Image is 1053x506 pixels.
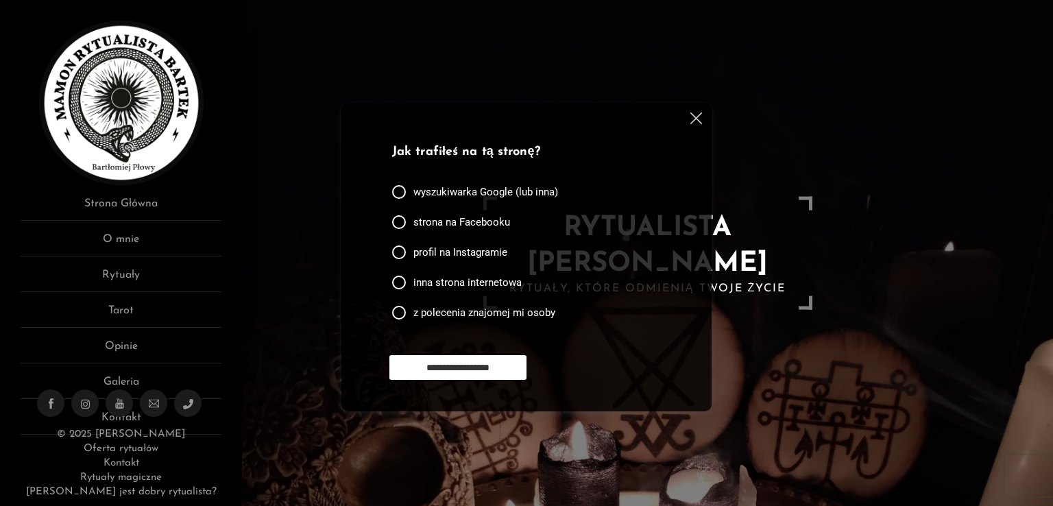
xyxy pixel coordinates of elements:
[21,231,221,256] a: O mnie
[21,267,221,292] a: Rytuały
[690,112,702,124] img: cross.svg
[392,143,655,162] p: Jak trafiłeś na tą stronę?
[39,21,204,185] img: Rytualista Bartek
[84,444,158,454] a: Oferta rytuałów
[21,338,221,363] a: Opinie
[21,374,221,399] a: Galeria
[413,276,522,289] span: inna strona internetowa
[413,185,558,199] span: wyszukiwarka Google (lub inna)
[413,245,507,259] span: profil na Instagramie
[80,472,161,483] a: Rytuały magiczne
[21,195,221,221] a: Strona Główna
[413,306,555,320] span: z polecenia znajomej mi osoby
[104,458,139,468] a: Kontakt
[413,215,510,229] span: strona na Facebooku
[21,302,221,328] a: Tarot
[26,487,217,497] a: [PERSON_NAME] jest dobry rytualista?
